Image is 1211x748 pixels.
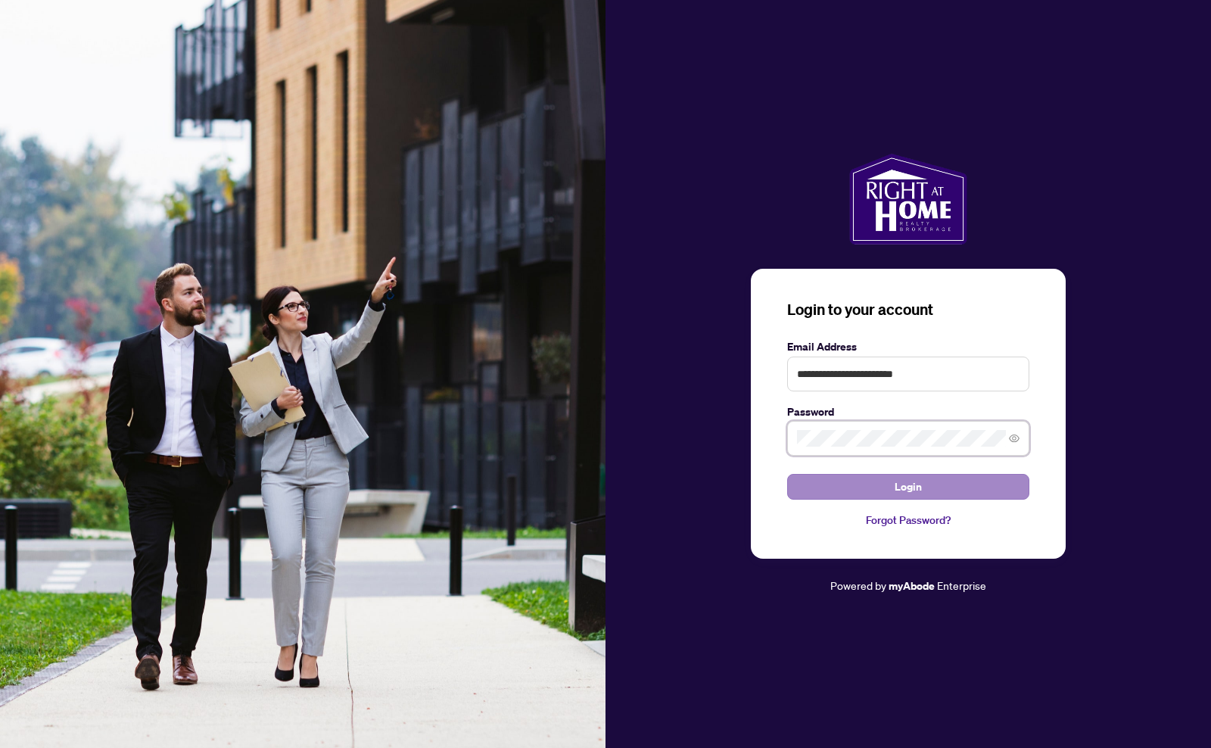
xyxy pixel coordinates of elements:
label: Email Address [787,338,1029,355]
span: Login [895,475,922,499]
span: Enterprise [937,578,986,592]
span: eye [1009,433,1020,444]
a: Forgot Password? [787,512,1029,528]
img: ma-logo [849,154,967,245]
span: Powered by [830,578,886,592]
h3: Login to your account [787,299,1029,320]
button: Login [787,474,1029,500]
label: Password [787,404,1029,420]
a: myAbode [889,578,935,594]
